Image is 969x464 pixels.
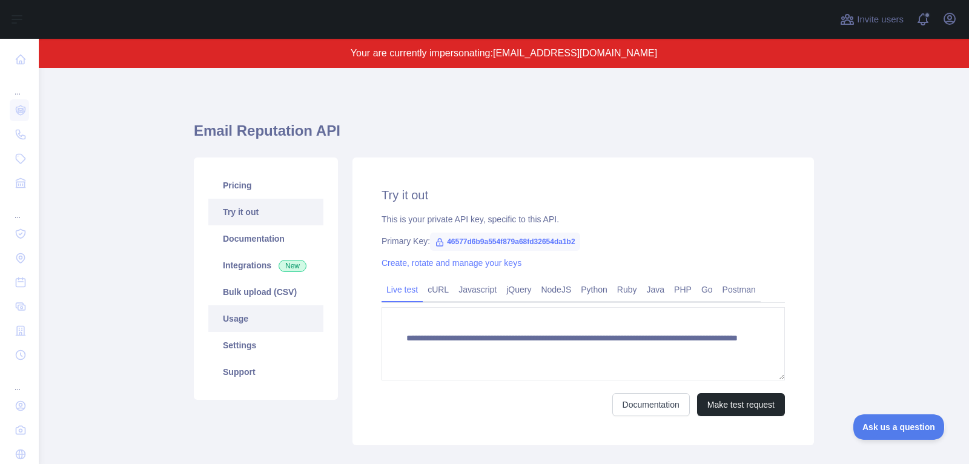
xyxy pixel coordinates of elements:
[208,332,323,359] a: Settings
[208,359,323,385] a: Support
[208,252,323,279] a: Integrations New
[382,280,423,299] a: Live test
[718,280,761,299] a: Postman
[857,13,904,27] span: Invite users
[697,393,785,416] button: Make test request
[493,48,657,58] span: [EMAIL_ADDRESS][DOMAIN_NAME]
[576,280,612,299] a: Python
[382,213,785,225] div: This is your private API key, specific to this API.
[194,121,814,150] h1: Email Reputation API
[838,10,906,29] button: Invite users
[351,48,493,58] span: Your are currently impersonating:
[208,172,323,199] a: Pricing
[612,393,690,416] a: Documentation
[208,279,323,305] a: Bulk upload (CSV)
[10,73,29,97] div: ...
[536,280,576,299] a: NodeJS
[430,233,580,251] span: 46577d6b9a554f879a68fd32654da1b2
[208,225,323,252] a: Documentation
[208,305,323,332] a: Usage
[853,414,945,440] iframe: Toggle Customer Support
[612,280,642,299] a: Ruby
[696,280,718,299] a: Go
[642,280,670,299] a: Java
[501,280,536,299] a: jQuery
[669,280,696,299] a: PHP
[10,196,29,220] div: ...
[279,260,306,272] span: New
[10,368,29,393] div: ...
[423,280,454,299] a: cURL
[208,199,323,225] a: Try it out
[382,235,785,247] div: Primary Key:
[382,187,785,204] h2: Try it out
[454,280,501,299] a: Javascript
[382,258,521,268] a: Create, rotate and manage your keys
